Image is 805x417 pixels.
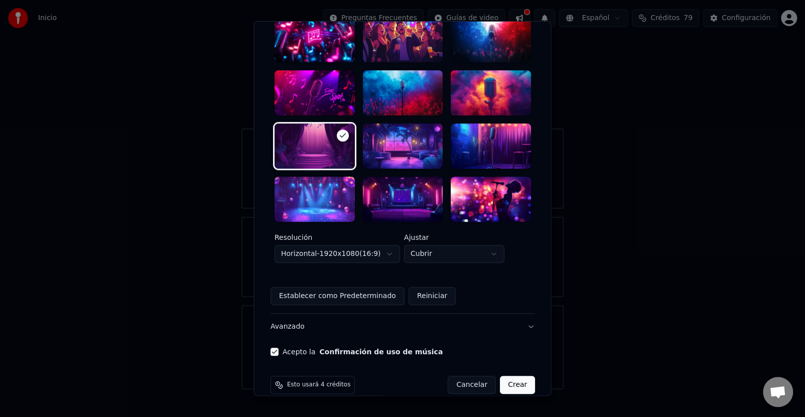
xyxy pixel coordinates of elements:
[448,376,496,394] button: Cancelar
[319,348,443,355] button: Acepto la
[270,314,534,340] button: Avanzado
[404,234,504,241] label: Ajustar
[270,287,404,305] button: Establecer como Predeterminado
[408,287,455,305] button: Reiniciar
[287,381,350,389] span: Esto usará 4 créditos
[499,376,534,394] button: Crear
[274,234,399,241] label: Resolución
[282,348,442,355] label: Acepto la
